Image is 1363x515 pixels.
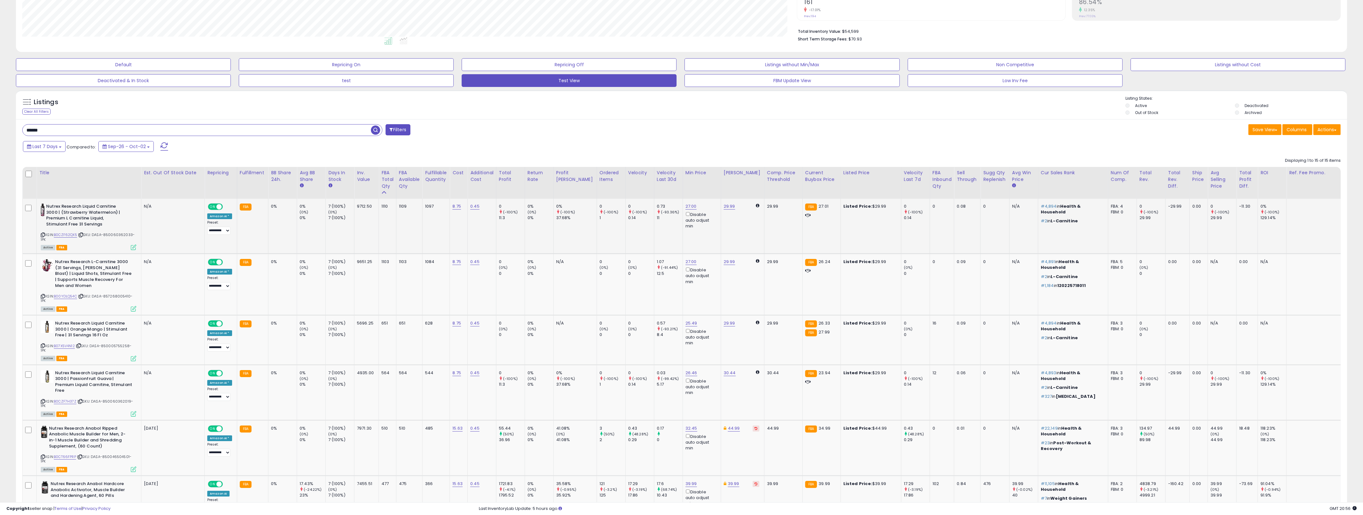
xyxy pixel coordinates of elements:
[1135,103,1147,108] label: Active
[807,8,821,12] small: -17.01%
[452,320,461,326] a: 8.75
[1041,259,1055,265] span: #4,891
[328,265,337,270] small: (0%)
[1210,204,1236,209] div: 0
[560,210,575,215] small: (-100%)
[767,169,800,183] div: Comp. Price Threshold
[805,204,817,211] small: FBA
[1265,210,1279,215] small: (-100%)
[1012,183,1016,189] small: Avg Win Price.
[300,183,303,189] small: Avg BB Share.
[904,271,930,276] div: 0
[904,215,930,221] div: 0.14
[1082,8,1095,12] small: 12.35%
[657,215,683,221] div: 11
[798,36,848,42] b: Short Term Storage Fees:
[499,204,525,209] div: 0
[54,454,76,460] a: B0CT66FPRP
[54,232,77,238] a: B0CZF62QX5
[908,58,1123,71] button: Non Competitive
[1041,283,1103,289] p: in
[957,204,976,209] div: 0.08
[556,215,597,221] div: 37.68%
[41,294,132,303] span: | SKU: DASA-857268005410-1PK
[23,141,66,152] button: Last 7 Days
[470,203,479,210] a: 0.45
[144,320,200,326] p: N/A
[1139,215,1165,221] div: 29.99
[1041,320,1057,326] span: #4,894
[804,14,816,18] small: Prev: 194
[41,259,53,272] img: 51QMpyp7EdL._SL40_.jpg
[470,259,479,265] a: 0.45
[767,204,798,209] div: 29.99
[1079,14,1096,18] small: Prev: 77.03%
[1111,265,1132,270] div: FBM: 0
[1041,203,1057,209] span: #4,894
[628,204,654,209] div: 0
[957,320,976,326] div: 0.09
[628,271,654,276] div: 0
[271,320,292,326] div: 0%
[41,320,53,333] img: 41vcDnJQLCL._SL40_.jpg
[685,58,899,71] button: Listings without Min/Max
[819,259,830,265] span: 26.24
[144,259,200,265] p: N/A
[904,204,930,209] div: 0
[528,265,536,270] small: (0%)
[55,320,132,340] b: Nutrex Research Liquid Carnitine 3000 | Orange Mango | Stimulant Free | 31 Servings 16 Fl Oz
[1041,283,1054,289] span: #1,184
[425,169,447,183] div: Fulfillable Quantity
[1041,274,1047,280] span: #2
[55,259,132,290] b: Nutrex Research L-Carnitine 3000 (31 Servings, [PERSON_NAME] Blast) | Liquid Shots, Stimulant Fre...
[1239,320,1253,326] div: 0.00
[207,220,232,235] div: Preset:
[819,320,830,326] span: 26.33
[452,169,465,176] div: Cost
[1041,320,1081,332] span: Health & Household
[209,204,217,210] span: ON
[843,320,872,326] b: Listed Price:
[1131,58,1345,71] button: Listings without Cost
[1051,274,1078,280] span: L-Carnitine
[1168,259,1185,265] div: 0.00
[144,169,202,176] div: Est. Out Of Stock Date
[1287,126,1307,133] span: Columns
[1111,204,1132,209] div: FBA: 4
[724,203,735,210] a: 29.99
[933,169,952,190] div: FBA inbound Qty
[1111,320,1132,326] div: FBA: 3
[685,203,697,210] a: 27.00
[1041,203,1081,215] span: Health & Household
[983,259,1005,265] div: 0
[1210,169,1234,190] div: Avg Selling Price
[805,169,838,183] div: Current Buybox Price
[685,211,716,229] div: Disable auto adjust min
[470,370,479,376] a: 0.45
[470,320,479,326] a: 0.45
[657,271,683,276] div: 12.5
[54,343,75,349] a: B07X5V4N12
[983,169,1007,183] div: Sugg Qty Replenish
[1245,103,1268,108] label: Deactivated
[328,169,351,183] div: Days In Stock
[1111,209,1132,215] div: FBM: 0
[240,320,252,327] small: FBA
[1139,271,1165,276] div: 0
[16,74,231,87] button: Deactivated & In Stock
[470,425,479,432] a: 0.45
[728,425,740,432] a: 44.99
[82,505,110,511] a: Privacy Policy
[904,265,913,270] small: (0%)
[41,426,47,438] img: 41am+OoFoqL._SL40_.jpg
[724,169,762,176] div: [PERSON_NAME]
[41,481,49,494] img: 41LnS2blImL._SL40_.jpg
[600,215,625,221] div: 1
[328,215,354,221] div: 7 (100%)
[1041,259,1079,270] span: Health & Household
[628,265,637,270] small: (0%)
[207,276,232,290] div: Preset:
[843,259,872,265] b: Listed Price:
[805,320,817,327] small: FBA
[328,271,354,276] div: 7 (100%)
